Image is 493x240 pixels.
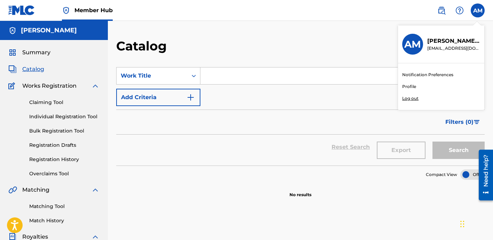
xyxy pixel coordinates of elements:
img: 9d2ae6d4665cec9f34b9.svg [186,93,195,102]
span: Works Registration [22,82,77,90]
a: Individual Registration Tool [29,113,100,120]
a: Public Search [435,3,448,17]
button: Add Criteria [116,89,200,106]
p: Alexabier Maxwell [427,37,480,45]
a: Match History [29,217,100,224]
img: help [455,6,464,15]
iframe: Resource Center [474,147,493,203]
a: Matching Tool [29,203,100,210]
img: expand [91,82,100,90]
p: Log out [402,95,419,102]
img: search [437,6,446,15]
a: Bulk Registration Tool [29,127,100,135]
h5: Alexabier Maxwell [21,26,77,34]
iframe: Chat Widget [458,207,493,240]
a: Registration History [29,156,100,163]
a: Overclaims Tool [29,170,100,177]
img: Matching [8,186,17,194]
div: Work Title [121,72,183,80]
a: CatalogCatalog [8,65,44,73]
span: Compact View [426,171,457,178]
img: filter [474,120,480,124]
a: Notification Preferences [402,72,453,78]
div: User Menu [471,3,485,17]
span: AM [473,7,483,15]
span: Member Hub [74,6,113,14]
span: Filters ( 0 ) [445,118,474,126]
form: Search Form [116,67,485,166]
span: Summary [22,48,50,57]
span: Catalog [22,65,44,73]
div: Help [453,3,467,17]
h3: AM [404,38,421,50]
img: MLC Logo [8,5,35,15]
img: Summary [8,48,17,57]
a: Claiming Tool [29,99,100,106]
span: Matching [22,186,49,194]
img: Top Rightsholder [62,6,70,15]
h2: Catalog [116,38,170,54]
button: Filters (0) [441,113,485,131]
img: Works Registration [8,82,17,90]
div: Drag [460,214,464,234]
a: Profile [402,83,416,90]
img: Accounts [8,26,17,35]
img: expand [91,186,100,194]
p: No results [289,183,311,198]
a: Registration Drafts [29,142,100,149]
a: SummarySummary [8,48,50,57]
p: acelexexclusives@gmail.com [427,45,480,51]
img: Catalog [8,65,17,73]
